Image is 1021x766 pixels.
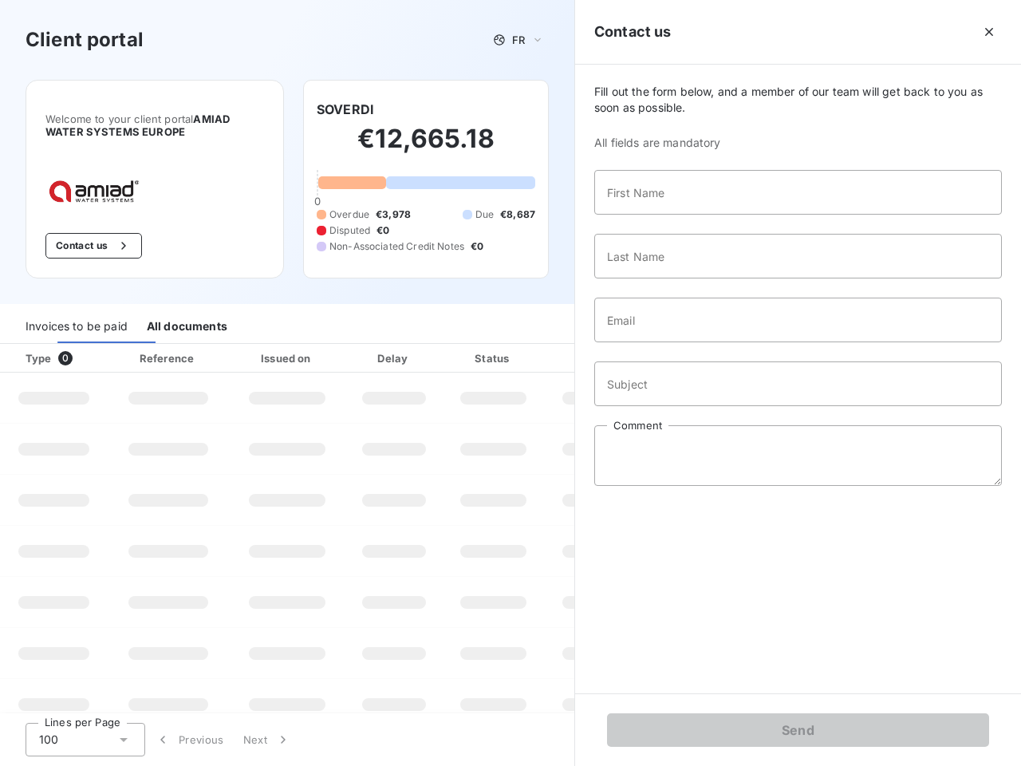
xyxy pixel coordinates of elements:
span: FR [512,34,525,46]
input: placeholder [594,170,1002,215]
button: Send [607,713,989,747]
img: Company logo [45,176,148,207]
h6: SOVERDI [317,100,374,119]
input: placeholder [594,361,1002,406]
div: Amount [547,350,649,366]
span: AMIAD WATER SYSTEMS EUROPE [45,113,230,138]
div: Reference [140,352,194,365]
input: placeholder [594,298,1002,342]
span: €0 [471,239,483,254]
div: Status [446,350,541,366]
span: Disputed [329,223,370,238]
button: Previous [145,723,234,756]
span: €0 [376,223,389,238]
h2: €12,665.18 [317,123,535,171]
span: Overdue [329,207,369,222]
span: €3,978 [376,207,411,222]
span: Fill out the form below, and a member of our team will get back to you as soon as possible. [594,84,1002,116]
span: 0 [314,195,321,207]
span: Due [475,207,494,222]
span: €8,687 [500,207,535,222]
button: Next [234,723,301,756]
div: Invoices to be paid [26,310,128,343]
span: All fields are mandatory [594,135,1002,151]
div: Type [16,350,104,366]
span: Non-Associated Credit Notes [329,239,464,254]
div: All documents [147,310,227,343]
span: Welcome to your client portal [45,113,264,138]
input: placeholder [594,234,1002,278]
div: Delay [349,350,440,366]
span: 100 [39,732,58,748]
button: Contact us [45,233,142,259]
span: 0 [58,351,73,365]
div: Issued on [232,350,342,366]
h3: Client portal [26,26,144,54]
h5: Contact us [594,21,672,43]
